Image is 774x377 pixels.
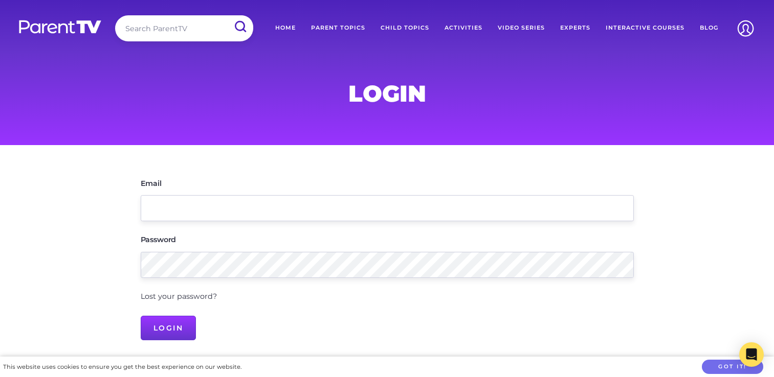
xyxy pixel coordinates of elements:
a: Parent Topics [303,15,373,41]
a: Activities [437,15,490,41]
img: parenttv-logo-white.4c85aaf.svg [18,19,102,34]
label: Password [141,236,176,243]
input: Login [141,316,196,340]
a: Blog [692,15,726,41]
a: Child Topics [373,15,437,41]
a: Interactive Courses [598,15,692,41]
h1: Login [141,83,634,104]
a: Experts [552,15,598,41]
button: Got it! [702,360,763,374]
div: Open Intercom Messenger [739,342,764,367]
label: Email [141,180,162,187]
a: Video Series [490,15,552,41]
a: Home [268,15,303,41]
img: Account [733,15,759,41]
a: Lost your password? [141,292,217,301]
div: This website uses cookies to ensure you get the best experience on our website. [3,362,241,372]
input: Search ParentTV [115,15,253,41]
input: Submit [227,15,253,38]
